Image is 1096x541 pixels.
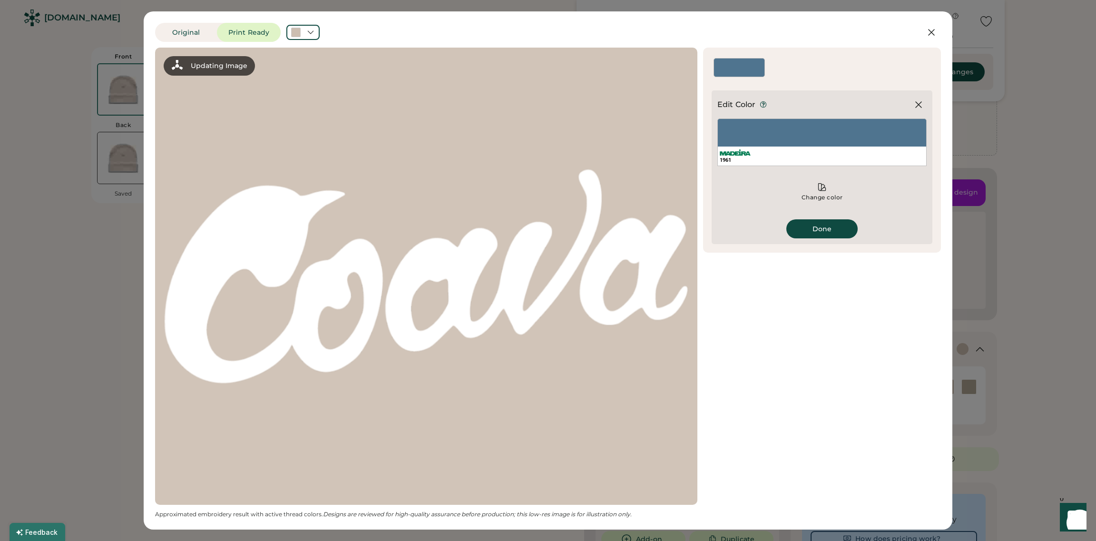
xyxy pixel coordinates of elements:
[323,511,632,518] em: Designs are reviewed for high-quality assurance before production; this low-res image is for illu...
[155,23,217,42] button: Original
[217,23,281,42] button: Print Ready
[801,194,843,201] div: Change color
[720,157,924,164] div: 1961
[786,219,858,238] button: Done
[155,511,697,518] div: Approximated embroidery result with active thread colors.
[717,99,756,110] div: Edit Color
[1051,498,1092,539] iframe: Front Chat
[720,149,751,156] img: Madeira%20Logo.svg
